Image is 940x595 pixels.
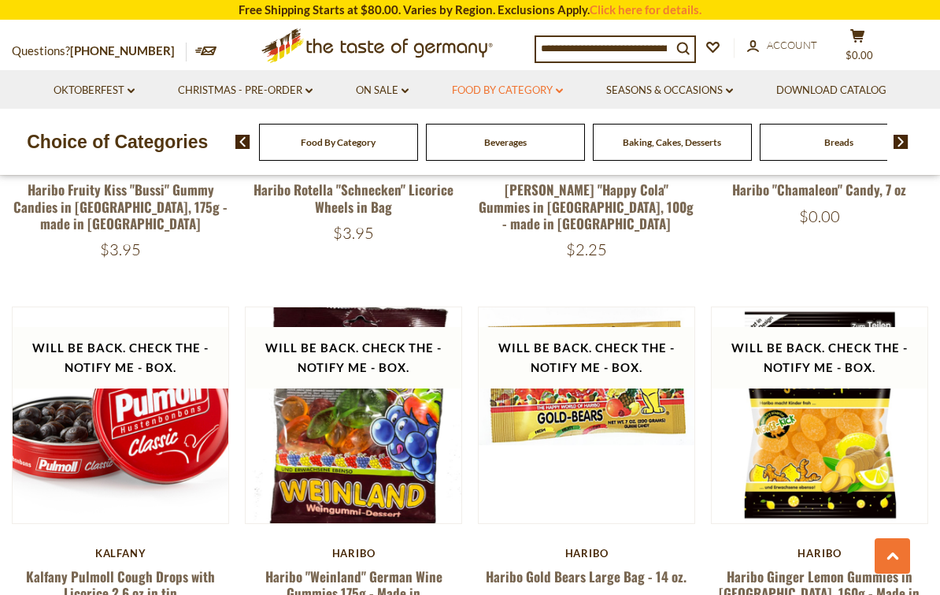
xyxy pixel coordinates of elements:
div: Kalfany [12,547,229,560]
span: $3.95 [100,240,141,259]
a: Account [747,37,817,54]
a: Haribo Gold Bears Large Bag - 14 oz. [486,567,686,586]
span: $3.95 [333,223,374,243]
a: Breads [824,136,853,148]
span: $0.00 [846,49,873,61]
span: Account [767,39,817,51]
a: Click here for details. [590,2,701,17]
img: Haribo Gold Bears Large Bag - 14 oz. [479,307,694,445]
button: $0.00 [834,28,881,68]
img: Haribo Ginger Lemon Gummies in Bag, 160g - Made in Germany [712,307,927,523]
a: Baking, Cakes, Desserts [623,136,721,148]
a: On Sale [356,82,409,99]
a: [PERSON_NAME] "Happy Cola" Gummies in [GEOGRAPHIC_DATA], 100g - made in [GEOGRAPHIC_DATA] [479,180,694,233]
a: Download Catalog [776,82,886,99]
img: Kalfany Pulmoll Cough Drops with Licorice 2.6 oz in tin [13,307,228,523]
a: Beverages [484,136,527,148]
a: Oktoberfest [54,82,135,99]
a: Seasons & Occasions [606,82,733,99]
span: $0.00 [799,206,840,226]
a: Food By Category [301,136,376,148]
p: Questions? [12,41,187,61]
div: Haribo [711,547,928,560]
div: Haribo [478,547,695,560]
a: [PHONE_NUMBER] [70,43,175,58]
div: Haribo [245,547,462,560]
span: $2.25 [566,240,607,259]
img: next arrow [894,135,909,149]
img: previous arrow [235,135,250,149]
a: Haribo "Chamaleon" Candy, 7 oz [732,180,906,199]
a: Food By Category [452,82,563,99]
img: Haribo "Weinland" German Wine Gummies 175g - Made in Germany [246,307,461,523]
a: Haribo Fruity Kiss "Bussi" Gummy Candies in [GEOGRAPHIC_DATA], 175g - made in [GEOGRAPHIC_DATA] [13,180,228,233]
a: Haribo Rotella "Schnecken" Licorice Wheels in Bag [254,180,453,216]
a: Christmas - PRE-ORDER [178,82,313,99]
